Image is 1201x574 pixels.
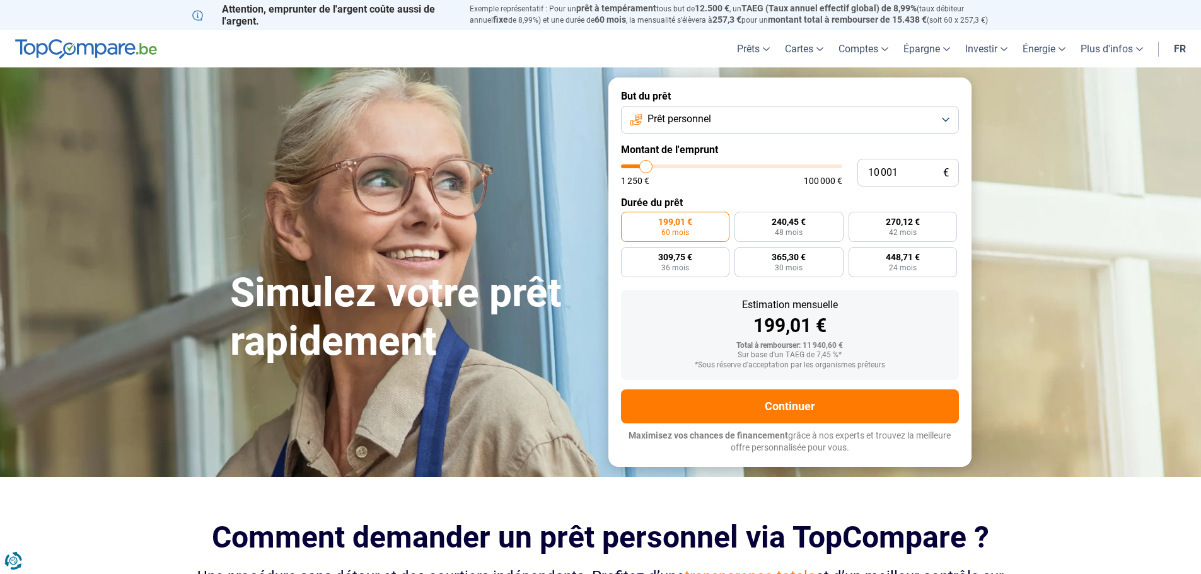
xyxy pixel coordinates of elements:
[741,3,917,13] span: TAEG (Taux annuel effectif global) de 8,99%
[661,229,689,236] span: 60 mois
[621,106,959,134] button: Prêt personnel
[889,264,917,272] span: 24 mois
[621,389,959,423] button: Continuer
[631,351,949,360] div: Sur base d'un TAEG de 7,45 %*
[958,30,1015,67] a: Investir
[777,30,831,67] a: Cartes
[661,264,689,272] span: 36 mois
[621,144,959,156] label: Montant de l'emprunt
[1166,30,1193,67] a: fr
[886,217,920,226] span: 270,12 €
[772,253,806,261] span: 365,30 €
[1015,30,1073,67] a: Énergie
[886,253,920,261] span: 448,71 €
[804,176,842,185] span: 100 000 €
[230,269,593,366] h1: Simulez votre prêt rapidement
[775,264,803,272] span: 30 mois
[493,14,508,25] span: fixe
[192,520,1009,554] h2: Comment demander un prêt personnel via TopCompare ?
[621,176,649,185] span: 1 250 €
[831,30,896,67] a: Comptes
[896,30,958,67] a: Épargne
[595,14,626,25] span: 60 mois
[768,14,927,25] span: montant total à rembourser de 15.438 €
[470,3,1009,26] p: Exemple représentatif : Pour un tous but de , un (taux débiteur annuel de 8,99%) et une durée de ...
[621,197,959,209] label: Durée du prêt
[647,112,711,126] span: Prêt personnel
[1073,30,1151,67] a: Plus d'infos
[629,430,788,440] span: Maximisez vos chances de financement
[576,3,656,13] span: prêt à tempérament
[631,342,949,350] div: Total à rembourser: 11 940,60 €
[658,217,692,226] span: 199,01 €
[658,253,692,261] span: 309,75 €
[772,217,806,226] span: 240,45 €
[621,430,959,454] p: grâce à nos experts et trouvez la meilleure offre personnalisée pour vous.
[631,300,949,310] div: Estimation mensuelle
[631,316,949,335] div: 199,01 €
[621,90,959,102] label: But du prêt
[889,229,917,236] span: 42 mois
[729,30,777,67] a: Prêts
[712,14,741,25] span: 257,3 €
[695,3,729,13] span: 12.500 €
[631,361,949,370] div: *Sous réserve d'acceptation par les organismes prêteurs
[15,39,157,59] img: TopCompare
[775,229,803,236] span: 48 mois
[943,168,949,178] span: €
[192,3,455,27] p: Attention, emprunter de l'argent coûte aussi de l'argent.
